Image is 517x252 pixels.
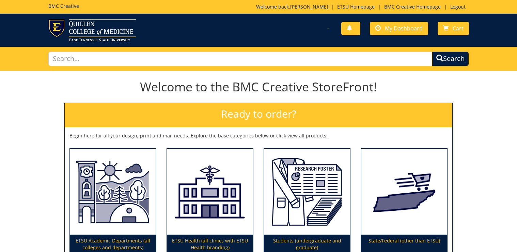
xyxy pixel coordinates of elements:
[64,80,453,94] h1: Welcome to the BMC Creative StoreFront!
[48,51,432,66] input: Search...
[370,22,428,35] a: My Dashboard
[385,25,423,32] span: My Dashboard
[167,149,253,235] img: ETSU Health (all clinics with ETSU Health branding)
[334,3,378,10] a: ETSU Homepage
[264,149,350,235] img: Students (undergraduate and graduate)
[48,19,136,41] img: ETSU logo
[69,132,448,139] p: Begin here for all your design, print and mail needs. Explore the base categories below or click ...
[48,3,79,9] h5: BMC Creative
[65,103,452,127] h2: Ready to order?
[453,25,464,32] span: Cart
[361,149,447,235] img: State/Federal (other than ETSU)
[432,51,469,66] button: Search
[381,3,444,10] a: BMC Creative Homepage
[447,3,469,10] a: Logout
[70,149,156,235] img: ETSU Academic Departments (all colleges and departments)
[438,22,469,35] a: Cart
[256,3,469,10] p: Welcome back, ! | | |
[290,3,328,10] a: [PERSON_NAME]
